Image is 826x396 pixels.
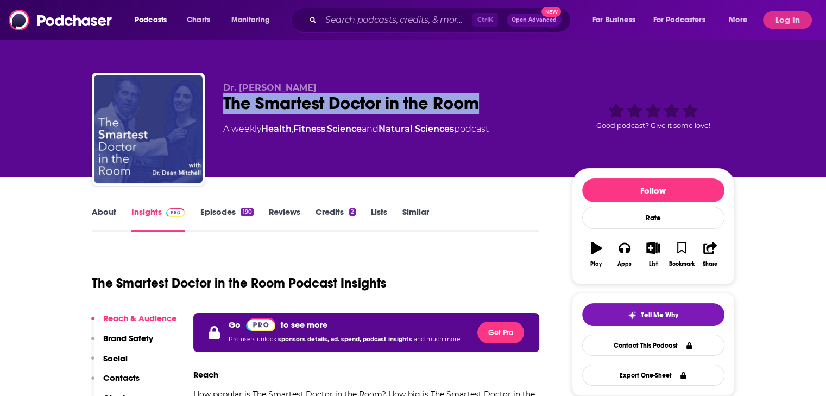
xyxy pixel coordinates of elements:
[617,261,632,267] div: Apps
[92,207,116,232] a: About
[91,373,140,393] button: Contacts
[325,124,327,134] span: ,
[667,235,696,274] button: Bookmark
[582,335,724,356] a: Contact This Podcast
[135,12,167,28] span: Podcasts
[646,11,721,29] button: open menu
[224,11,284,29] button: open menu
[127,11,181,29] button: open menu
[729,12,747,28] span: More
[131,207,185,232] a: InsightsPodchaser Pro
[327,124,362,134] a: Science
[703,261,717,267] div: Share
[507,14,562,27] button: Open AdvancedNew
[379,124,454,134] a: Natural Sciences
[610,235,639,274] button: Apps
[229,320,241,330] p: Go
[639,235,667,274] button: List
[223,123,489,136] div: A weekly podcast
[180,11,217,29] a: Charts
[200,207,253,232] a: Episodes190
[321,11,472,29] input: Search podcasts, credits, & more...
[371,207,387,232] a: Lists
[590,261,602,267] div: Play
[472,13,498,27] span: Ctrl K
[281,320,327,330] p: to see more
[582,235,610,274] button: Play
[231,12,270,28] span: Monitoring
[628,311,636,320] img: tell me why sparkle
[582,303,724,326] button: tell me why sparkleTell Me Why
[592,12,635,28] span: For Business
[362,124,379,134] span: and
[541,7,561,17] span: New
[763,11,812,29] button: Log In
[269,207,300,232] a: Reviews
[103,373,140,383] p: Contacts
[316,207,356,232] a: Credits2
[293,124,325,134] a: Fitness
[585,11,649,29] button: open menu
[582,207,724,229] div: Rate
[103,353,128,363] p: Social
[301,8,581,33] div: Search podcasts, credits, & more...
[572,82,735,150] div: Good podcast? Give it some love!
[91,313,176,333] button: Reach & Audience
[669,261,694,267] div: Bookmark
[193,369,218,380] h3: Reach
[261,124,292,134] a: Health
[241,208,253,216] div: 190
[91,333,153,353] button: Brand Safety
[696,235,724,274] button: Share
[94,75,203,183] img: The Smartest Doctor in the Room
[653,12,705,28] span: For Podcasters
[582,365,724,386] button: Export One-Sheet
[9,10,113,30] img: Podchaser - Follow, Share and Rate Podcasts
[512,17,557,23] span: Open Advanced
[103,333,153,343] p: Brand Safety
[349,208,356,216] div: 2
[596,122,710,130] span: Good podcast? Give it some love!
[649,261,658,267] div: List
[91,353,128,373] button: Social
[246,318,276,331] img: Podchaser Pro
[103,313,176,323] p: Reach & Audience
[721,11,761,29] button: open menu
[278,336,414,343] span: sponsors details, ad. spend, podcast insights
[641,311,678,320] span: Tell Me Why
[166,208,185,217] img: Podchaser Pro
[92,275,387,291] h1: The Smartest Doctor in the Room Podcast Insights
[223,82,317,93] span: Dr. [PERSON_NAME]
[187,12,210,28] span: Charts
[229,331,461,348] p: Pro users unlock and much more.
[246,317,276,331] a: Pro website
[402,207,429,232] a: Similar
[582,178,724,202] button: Follow
[292,124,293,134] span: ,
[477,322,524,343] button: Get Pro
